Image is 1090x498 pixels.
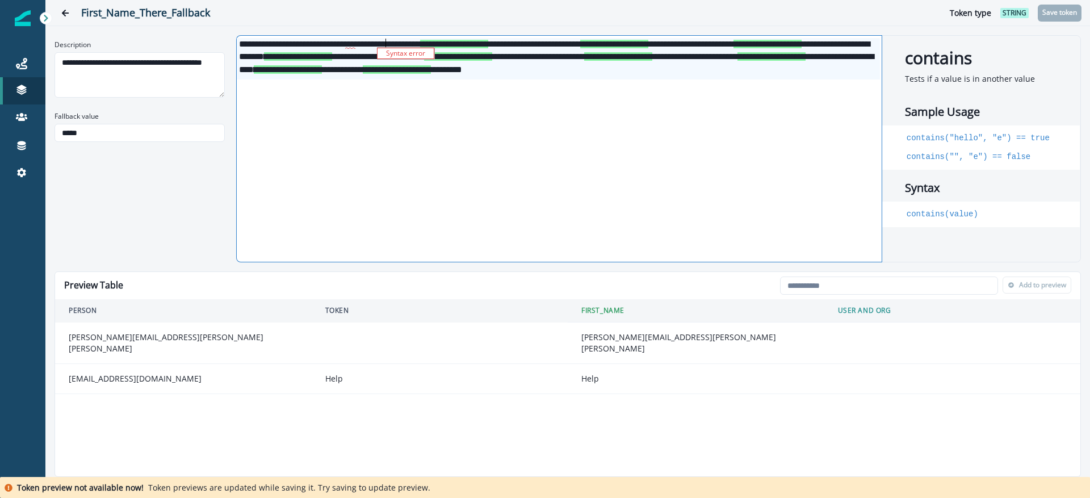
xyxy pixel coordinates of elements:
[54,2,77,24] button: Go back
[824,299,1081,323] th: User and Org
[905,132,1051,144] code: contains("hello", "e") == true
[55,364,312,394] td: [EMAIL_ADDRESS][DOMAIN_NAME]
[17,482,144,493] p: Token preview not available now!
[882,98,1080,125] h2: Sample Usage
[905,208,980,220] code: contains(value)
[905,151,1032,163] code: contains("", "e") == false
[55,323,312,364] td: [PERSON_NAME][EMAIL_ADDRESS][PERSON_NAME][PERSON_NAME]
[54,40,91,50] p: Description
[1038,5,1081,22] button: Save token
[312,299,568,323] th: Token
[60,275,128,295] h2: Preview Table
[950,7,991,19] p: Token type
[15,10,31,26] img: Inflection
[386,48,425,58] span: Syntax error
[1042,9,1077,16] p: Save token
[148,482,430,493] p: Token previews are updated while saving it. Try saving to update preview.
[325,373,555,384] div: Help
[568,364,824,394] td: Help
[1000,8,1029,18] span: string
[568,299,824,323] th: first_name
[568,323,824,364] td: [PERSON_NAME][EMAIL_ADDRESS][PERSON_NAME][PERSON_NAME]
[882,73,1080,85] p: Tests if a value is in another value
[1019,281,1066,289] p: Add to preview
[54,111,99,122] p: Fallback value
[882,174,1080,202] h2: Syntax
[882,36,1080,68] h2: contains
[81,7,927,19] h2: First_Name_There_Fallback
[55,299,312,323] th: Person
[1003,277,1071,294] button: Add to preview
